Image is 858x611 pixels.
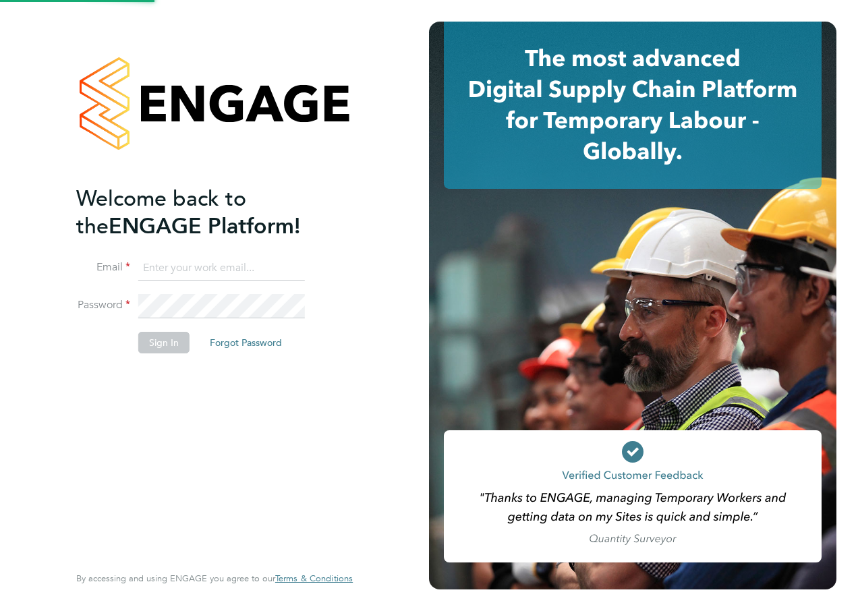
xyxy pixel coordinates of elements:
h2: ENGAGE Platform! [76,185,339,240]
label: Email [76,260,130,274]
label: Password [76,298,130,312]
a: Terms & Conditions [275,573,353,584]
span: Welcome back to the [76,185,246,239]
span: By accessing and using ENGAGE you agree to our [76,573,353,584]
button: Sign In [138,332,190,353]
input: Enter your work email... [138,256,305,281]
button: Forgot Password [199,332,293,353]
